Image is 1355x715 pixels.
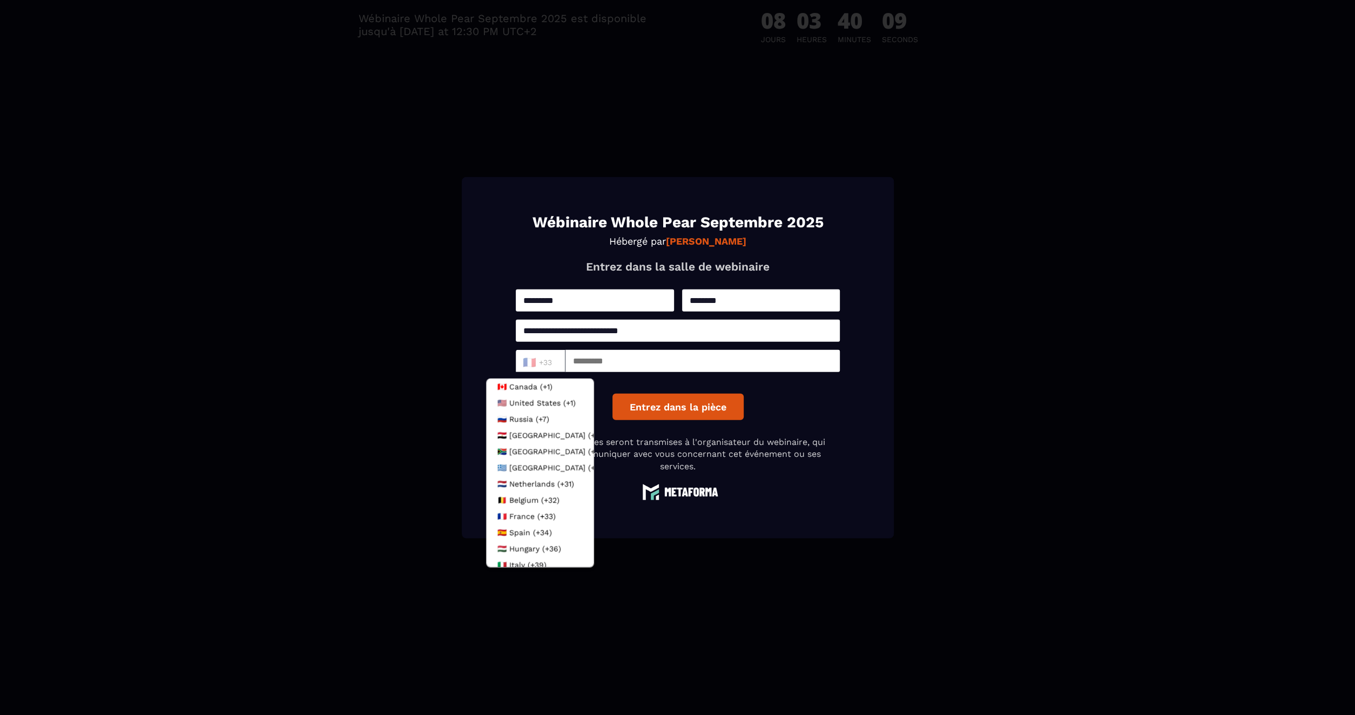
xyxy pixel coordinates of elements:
[666,235,746,247] strong: [PERSON_NAME]
[509,462,607,473] span: [GEOGRAPHIC_DATA] (+30)
[497,430,507,441] span: 🇪🇬
[509,495,559,505] span: Belgium (+32)
[509,430,607,441] span: [GEOGRAPHIC_DATA] (+20)
[509,381,552,392] span: Canada (+1)
[497,478,507,489] span: 🇳🇱
[509,414,549,424] span: Russia (+7)
[509,511,556,522] span: France (+33)
[497,462,507,473] span: 🇬🇷
[509,478,574,489] span: Netherlands (+31)
[509,543,561,554] span: Hungary (+36)
[516,436,840,473] p: Vos coordonnées seront transmises à l'organisateur du webinaire, qui pourrait communiquer avec vo...
[497,543,507,554] span: 🇭🇺
[637,483,718,500] img: logo
[497,397,507,408] span: 🇺🇸
[516,350,565,372] div: Search for option
[509,527,552,538] span: Spain (+34)
[509,559,547,570] span: Italy (+39)
[497,381,507,392] span: 🇨🇦
[520,354,556,367] input: Search for option
[509,397,576,408] span: United States (+1)
[516,215,840,230] h1: Wébinaire Whole Pear Septembre 2025
[497,446,507,457] span: 🇿🇦
[516,260,840,273] p: Entrez dans la salle de webinaire
[612,394,743,420] button: Entrez dans la pièce
[497,511,507,522] span: 🇫🇷
[509,446,606,457] span: [GEOGRAPHIC_DATA] (+27)
[497,414,507,424] span: 🇷🇺
[516,235,840,247] p: Hébergé par
[497,559,507,570] span: 🇮🇹
[497,527,507,538] span: 🇪🇸
[497,495,507,505] span: 🇧🇪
